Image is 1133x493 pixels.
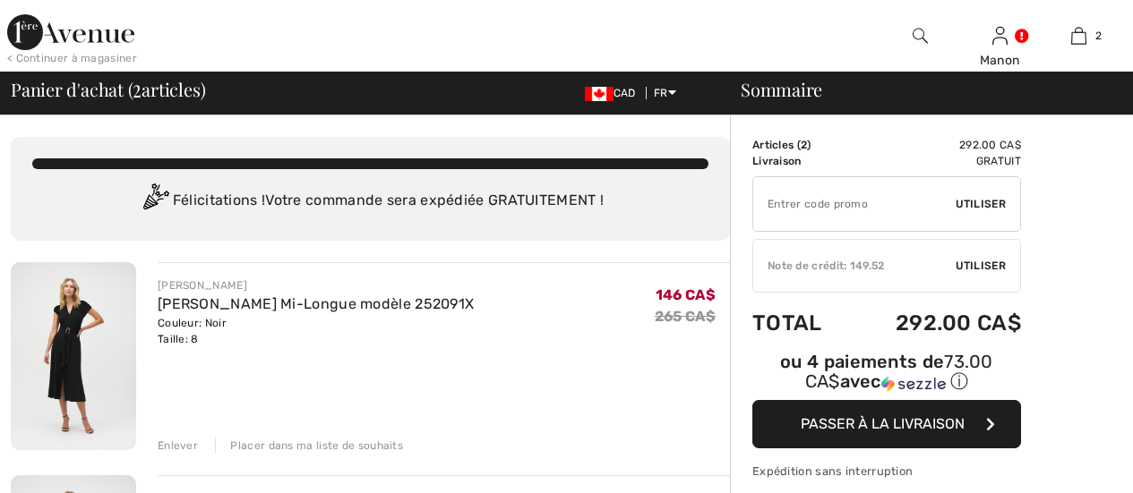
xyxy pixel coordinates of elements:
[801,139,807,151] span: 2
[158,295,474,312] a: [PERSON_NAME] Mi-Longue modèle 252091X
[848,153,1021,169] td: Gratuit
[32,183,708,219] div: Félicitations ! Votre commande sera expédiée GRATUITEMENT !
[11,81,205,98] span: Panier d'achat ( articles)
[992,27,1008,44] a: Se connecter
[1040,25,1118,47] a: 2
[585,87,643,99] span: CAD
[585,87,614,101] img: Canadian Dollar
[7,14,134,50] img: 1ère Avenue
[805,351,993,392] span: 73.00 CA$
[137,183,173,219] img: Congratulation2.svg
[992,25,1008,47] img: Mes infos
[133,76,142,99] span: 2
[956,258,1006,274] span: Utiliser
[752,293,848,353] td: Total
[752,463,1021,480] div: Expédition sans interruption
[753,258,956,274] div: Note de crédit: 149.52
[956,196,1006,212] span: Utiliser
[913,25,928,47] img: recherche
[215,438,403,454] div: Placer dans ma liste de souhaits
[1071,25,1086,47] img: Mon panier
[848,137,1021,153] td: 292.00 CA$
[848,293,1021,353] td: 292.00 CA$
[656,286,716,303] span: 146 CA$
[753,177,956,231] input: Code promo
[158,315,474,347] div: Couleur: Noir Taille: 8
[961,51,1039,70] div: Manon
[158,277,474,293] div: [PERSON_NAME]
[752,400,1021,448] button: Passer à la livraison
[654,87,676,99] span: FR
[158,438,198,454] div: Enlever
[719,81,1122,98] div: Sommaire
[7,50,137,66] div: < Continuer à magasiner
[752,137,848,153] td: Articles ( )
[801,415,965,432] span: Passer à la livraison
[1095,28,1102,44] span: 2
[752,353,1021,394] div: ou 4 paiements de avec
[752,153,848,169] td: Livraison
[655,308,716,325] s: 265 CA$
[752,353,1021,400] div: ou 4 paiements de73.00 CA$avecSezzle Cliquez pour en savoir plus sur Sezzle
[11,262,136,450] img: Robe Portefeuille Mi-Longue modèle 252091X
[881,376,946,392] img: Sezzle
